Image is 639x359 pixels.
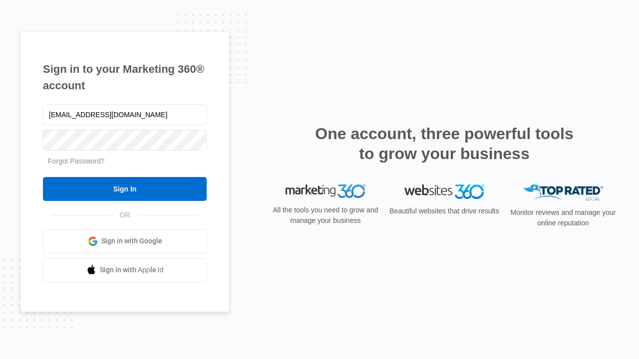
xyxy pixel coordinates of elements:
[113,210,137,220] span: OR
[286,184,365,198] img: Marketing 360
[43,229,207,253] a: Sign in with Google
[404,184,484,199] img: Websites 360
[523,184,603,201] img: Top Rated Local
[100,265,164,275] span: Sign in with Apple Id
[43,104,207,125] input: Email
[43,177,207,201] input: Sign In
[270,205,381,226] p: All the tools you need to grow and manage your business
[48,157,105,165] a: Forgot Password?
[388,206,500,216] p: Beautiful websites that drive results
[101,236,162,246] span: Sign in with Google
[312,124,577,164] h2: One account, three powerful tools to grow your business
[507,207,619,228] p: Monitor reviews and manage your online reputation
[43,61,207,94] h1: Sign in to your Marketing 360® account
[43,258,207,282] a: Sign in with Apple Id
